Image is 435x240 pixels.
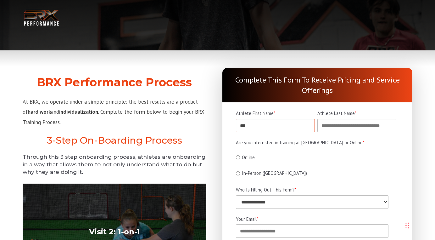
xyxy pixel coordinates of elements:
[242,170,307,176] span: In-Person ([GEOGRAPHIC_DATA])
[23,98,198,115] span: At BRX, we operate under a simple principle: the best results are a product of
[405,216,409,235] div: Drag
[236,155,240,159] input: Online
[23,153,206,176] h5: Through this 3 step onboarding process, athletes are onboarding in a way that allows them to not ...
[236,187,295,193] span: Who Is Filling Out This Form?
[236,216,257,222] span: Your Email
[51,108,59,115] span: and
[342,172,435,240] iframe: Chat Widget
[23,8,60,27] img: BRX Transparent Logo-2
[236,140,363,146] span: Are you interested in training at [GEOGRAPHIC_DATA] or Online
[236,110,274,116] span: Athlete First Name
[23,108,204,125] span: . Complete the form below to begin your BRX Training Process.
[242,154,255,160] span: Online
[317,110,355,116] span: Athlete Last Name
[236,171,240,175] input: In-Person ([GEOGRAPHIC_DATA])
[59,108,98,115] strong: individualization
[222,68,412,102] div: Complete This Form To Receive Pricing and Service Offerings
[23,76,206,89] h2: BRX Performance Process
[89,227,140,236] strong: Visit 2: 1-on-1
[28,108,51,115] strong: hard work
[23,135,206,146] h2: 3-Step On-Boarding Process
